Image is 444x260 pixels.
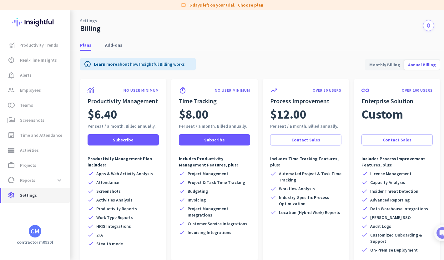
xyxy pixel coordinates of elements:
i: notification_important [8,71,15,79]
span: Productivity Reports [96,206,137,212]
a: data_usageReportsexpand_more [1,173,70,188]
span: Settings [20,191,37,199]
i: check [361,197,368,203]
i: check [179,188,185,194]
a: tollTeams [1,98,70,113]
a: av_timerReal-Time Insights [1,53,70,68]
span: Insider Threat Detection [370,188,418,194]
i: work_outline [8,161,15,169]
i: check [361,247,368,253]
a: settingsSettings [1,188,70,203]
span: Capacity Analysis [370,179,405,186]
p: Productivity Management Plan includes: [88,155,159,168]
span: Productivity Trends [19,41,58,49]
p: Includes Time Tracking Features, plus: [270,155,341,168]
span: Activities Analysis [96,197,133,203]
h2: Productivity Management [88,97,159,105]
i: check [88,188,94,194]
a: perm_mediaScreenshots [1,113,70,128]
span: Screenshots [96,188,121,194]
span: Location (Hybrid Work) Reports [279,209,340,216]
span: Industry-Specific Process Optimization [279,194,341,207]
button: Subscribe [88,134,159,145]
i: check [270,194,276,201]
p: Includes Process Improvement Features, plus: [361,155,433,168]
p: OVER 50 USERS [313,88,341,93]
i: check [88,223,94,229]
a: menu-itemProductivity Trends [1,38,70,53]
button: go back [4,3,16,14]
span: Apps & Web Activity Analysis [96,171,153,177]
span: Contact Sales [291,137,320,143]
a: groupEmployees [1,83,70,98]
span: Activities [20,146,39,154]
i: data_usage [8,176,15,184]
span: Alerts [20,71,32,79]
span: Customized Onboarding & Support [370,232,433,244]
i: check [179,197,185,203]
a: work_outlineProjects [1,158,70,173]
div: Per seat / a month. Billed annually. [179,123,250,129]
i: event_note [8,131,15,139]
button: expand_more [54,175,65,186]
img: Insightful logo [12,10,58,34]
span: $6.40 [88,105,117,123]
i: settings [8,191,15,199]
p: about how Insightful Billing works [94,61,185,67]
a: Settings [80,18,97,24]
span: Budgeting [188,188,208,194]
span: Workflow Analysis [279,186,315,192]
i: check [361,188,368,194]
span: Contact Sales [383,137,411,143]
i: check [270,186,276,192]
div: CM [31,228,39,234]
p: NO USER MINIMUM [215,88,250,93]
a: event_noteTime and Attendance [1,128,70,143]
a: Contact Sales [270,134,341,145]
button: Subscribe [179,134,250,145]
i: check [179,171,185,177]
button: Contact Sales [361,134,433,145]
span: $12.00 [270,105,306,123]
i: storage [8,146,15,154]
span: Advanced Reporting [370,197,410,203]
i: trending_up [270,87,278,94]
p: OVER 100 USERS [402,88,433,93]
a: Learn more [94,61,117,67]
p: Includes Productivity Management Features, plus: [179,155,250,168]
span: Reports [20,176,35,184]
span: Add-ons [105,42,122,48]
i: check [361,171,368,177]
span: Annual Billing [404,57,440,72]
i: check [361,223,368,229]
i: check [179,206,185,212]
i: check [179,221,185,227]
span: Invoicing Integrations [188,229,231,236]
span: Customer Service Integrations [188,221,247,227]
i: av_timer [8,56,15,64]
i: check [88,214,94,221]
button: Collapse window [188,3,200,14]
i: check [361,206,368,212]
p: NO USER MINIMUM [124,88,159,93]
i: toll [8,101,15,109]
a: storageActivities [1,143,70,158]
button: notifications [423,20,434,31]
i: check [270,171,276,177]
i: all_inclusive [361,87,369,94]
img: product-icon [88,87,94,93]
i: check [270,209,276,216]
h2: Process Improvement [270,97,341,105]
span: Project Management Integrations [188,206,250,218]
span: Automated Project & Task Time Tracking [279,171,341,183]
a: Choose plan [238,2,263,8]
i: check [88,206,94,212]
span: Subscribe [113,137,134,143]
img: menu-item [9,42,14,48]
i: check [88,241,94,247]
i: check [361,214,368,221]
span: Audit Logs [370,223,391,229]
i: check [179,179,185,186]
a: notification_importantAlerts [1,68,70,83]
